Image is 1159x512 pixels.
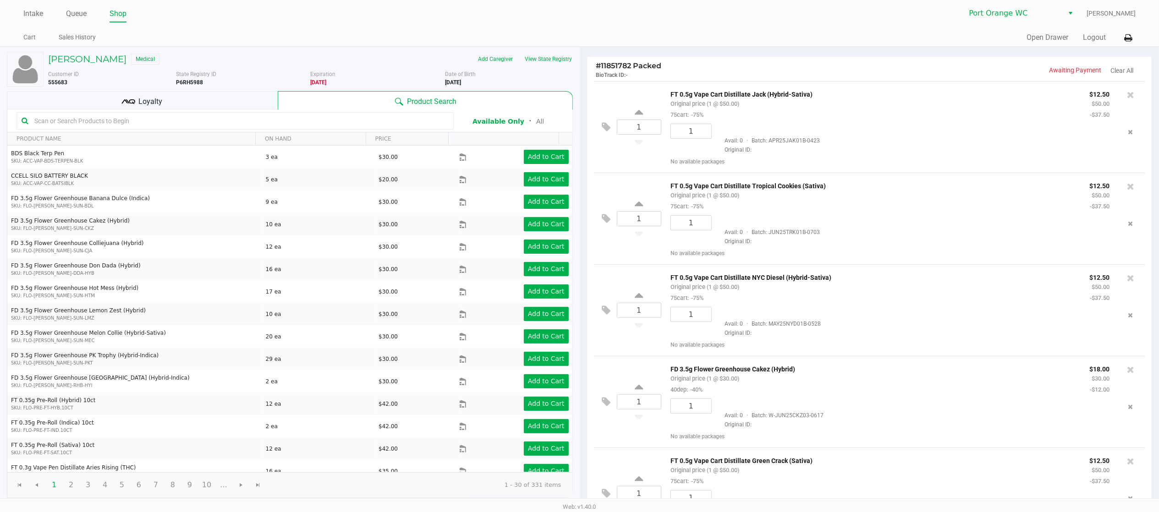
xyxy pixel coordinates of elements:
p: SKU: ACC-VAP-BDS-TERPEN-BLK [11,158,258,164]
a: Queue [66,7,87,20]
td: FD 3.5g Flower Greenhouse Cakez (Hybrid) [7,213,262,235]
p: SKU: FLO-[PERSON_NAME]-SUN-CKZ [11,225,258,232]
small: 75cart: [670,203,703,210]
span: · [743,412,752,419]
p: SKU: FLO-[PERSON_NAME]-SUN-MEC [11,337,258,344]
p: FD 3.5g Flower Greenhouse Cakez (Hybrid) [670,363,1076,373]
button: View State Registry [519,52,573,66]
p: FT 0.5g Vape Cart Distillate Green Crack (Sativa) [670,455,1076,464]
p: SKU: FLO-[PERSON_NAME]-SUN-CJA [11,247,258,254]
button: Add to Cart [524,262,569,276]
span: · [743,321,752,327]
button: Remove the package from the orderLine [1125,490,1137,507]
span: Avail: 0 Batch: APR25JAK01B-0423 [719,137,820,144]
app-button-loader: Add to Cart [528,422,565,430]
span: Page 1 [45,476,63,494]
span: $20.00 [379,176,398,183]
small: -$37.50 [1090,111,1110,118]
span: Avail: 0 Batch: JUN25TRK01B-0703 [719,229,820,235]
small: Original price (1 @ $50.00) [670,100,739,107]
span: $30.00 [379,289,398,295]
p: $12.50 [1089,455,1110,464]
td: FT 0.3g Vape Pen Distillate Aries Rising (THC) [7,460,262,482]
td: 16 ea [262,258,375,280]
app-button-loader: Add to Cart [528,445,565,452]
a: Shop [110,7,126,20]
span: Page 4 [96,476,114,494]
span: Go to the next page [237,481,245,489]
div: Data table [7,132,572,472]
p: SKU: FLO-PRE-FT-SAT.10CT [11,449,258,456]
span: Original ID: [719,237,1110,245]
span: Page 2 [62,476,80,494]
td: 10 ea [262,213,375,235]
button: Add to Cart [524,172,569,186]
td: FD 3.5g Flower Greenhouse Hot Mess (Hybrid) [7,280,262,303]
b: Medical card expired [310,79,326,86]
p: SKU: FLO-[PERSON_NAME]-RHB-HYI [11,382,258,389]
td: 5 ea [262,168,375,191]
small: $50.00 [1092,192,1110,199]
td: BDS Black Terp Pen [7,146,262,168]
p: $12.50 [1089,88,1110,98]
small: $50.00 [1092,467,1110,474]
div: No available packages [670,158,1138,166]
td: FD 3.5g Flower Greenhouse Melon Collie (Hybrid-Sativa) [7,325,262,348]
p: SKU: FLO-[PERSON_NAME]-SUN-BDL [11,202,258,209]
span: $42.00 [379,446,398,452]
span: 11851782 Packed [596,61,662,70]
span: Customer ID [48,71,79,77]
p: FT 0.5g Vape Cart Distillate Tropical Cookies (Sativa) [670,180,1076,190]
td: FT 0.35g Pre-Roll (Indica) 10ct [7,415,262,437]
button: Remove the package from the orderLine [1125,124,1137,141]
button: Add Caregiver [472,52,519,66]
p: SKU: FLO-[PERSON_NAME]-DDA-HYB [11,270,258,277]
div: No available packages [670,341,1138,349]
span: $35.00 [379,468,398,474]
td: FD 3.5g Flower Greenhouse Don Dada (Hybrid) [7,258,262,280]
span: Original ID: [719,146,1110,154]
p: SKU: FLO-[PERSON_NAME]-SUN-LMZ [11,315,258,321]
span: Go to the last page [249,476,267,494]
span: Page 5 [113,476,131,494]
span: -75% [689,203,703,210]
small: Original price (1 @ $50.00) [670,192,739,199]
div: No available packages [670,249,1138,257]
app-button-loader: Add to Cart [528,355,565,362]
small: Original price (1 @ $30.00) [670,375,739,382]
span: Go to the next page [232,476,250,494]
td: FT 0.35g Pre-Roll (Hybrid) 10ct [7,392,262,415]
button: Add to Cart [524,307,569,321]
app-button-loader: Add to Cart [528,310,565,317]
app-button-loader: Add to Cart [528,332,565,340]
span: Page 7 [147,476,165,494]
td: FD 3.5g Flower Greenhouse Colliejuana (Hybrid) [7,235,262,258]
button: Add to Cart [524,329,569,343]
span: -75% [689,111,703,118]
span: $42.00 [379,423,398,430]
a: Sales History [59,32,96,43]
p: SKU: FLO-[PERSON_NAME]-SUN-PKT [11,359,258,366]
p: $18.00 [1089,363,1110,373]
td: 2 ea [262,415,375,437]
button: Add to Cart [524,352,569,366]
button: Add to Cart [524,397,569,411]
span: Page 3 [79,476,97,494]
small: -$37.50 [1090,478,1110,485]
app-button-loader: Add to Cart [528,400,565,407]
app-button-loader: Add to Cart [528,198,565,205]
p: FT 0.5g Vape Cart Distillate NYC Diesel (Hybrid-Sativa) [670,272,1076,281]
td: 20 ea [262,325,375,348]
button: All [536,117,544,126]
button: Add to Cart [524,240,569,254]
button: Add to Cart [524,195,569,209]
span: Medical [131,54,159,65]
span: ᛫ [524,117,536,125]
td: 2 ea [262,370,375,392]
span: Page 8 [164,476,181,494]
small: $50.00 [1092,283,1110,290]
button: Add to Cart [524,464,569,478]
span: $30.00 [379,154,398,160]
button: Open Drawer [1027,32,1068,43]
span: - [626,72,628,78]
